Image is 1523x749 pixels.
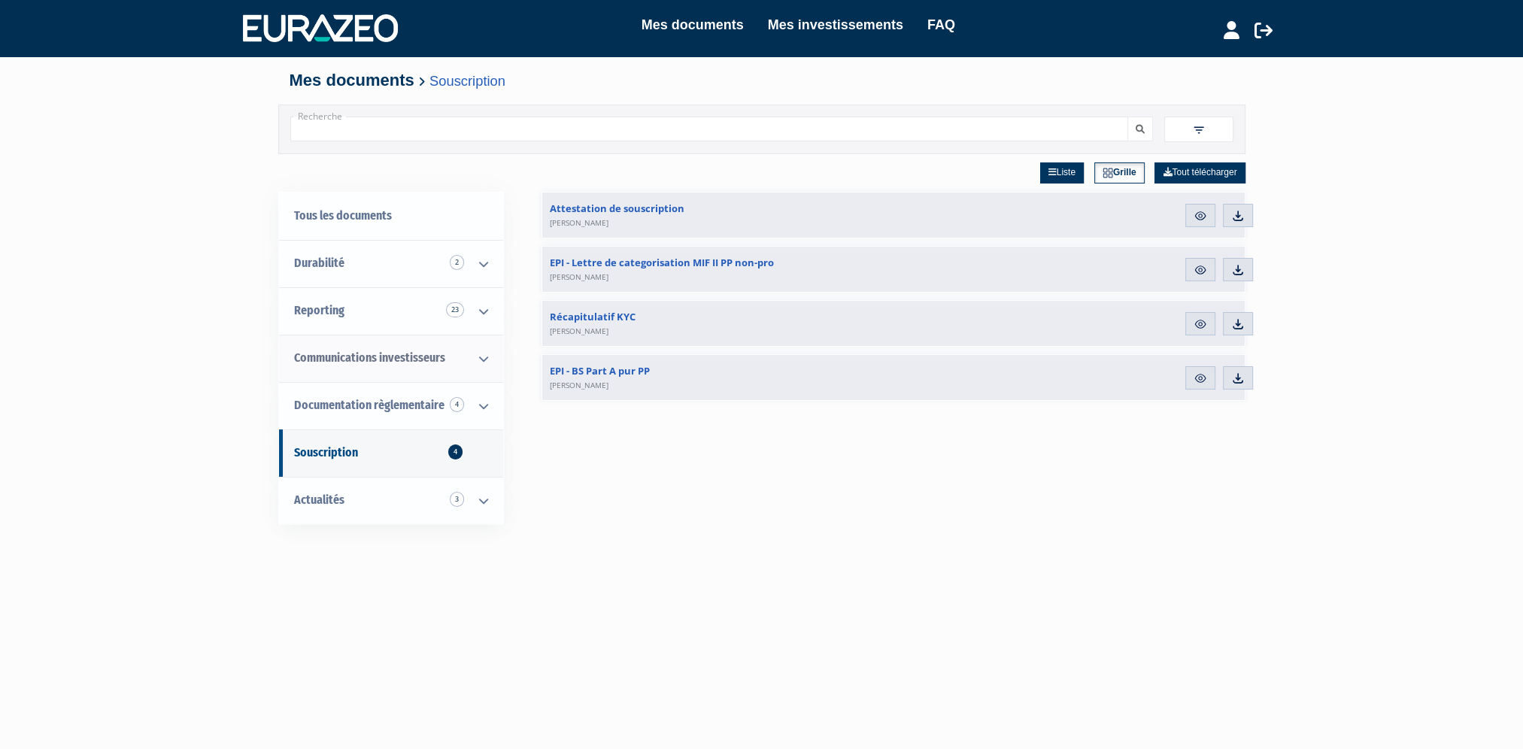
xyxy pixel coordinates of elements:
img: filter.svg [1192,123,1206,137]
a: Mes documents [642,14,744,35]
span: EPI - Lettre de categorisation MIF II PP non-pro [550,256,774,283]
span: Communications investisseurs [294,350,445,365]
a: EPI - Lettre de categorisation MIF II PP non-pro[PERSON_NAME] [542,247,984,292]
a: Souscription [429,73,505,89]
img: 1732889491-logotype_eurazeo_blanc_rvb.png [243,14,398,41]
a: EPI - BS Part A pur PP[PERSON_NAME] [542,355,984,400]
img: download.svg [1231,209,1245,223]
span: [PERSON_NAME] [550,380,608,390]
a: Grille [1094,162,1145,183]
span: 23 [446,302,464,317]
a: Mes investissements [768,14,903,35]
a: Liste [1040,162,1084,183]
a: Tous les documents [279,193,503,240]
a: Actualités 3 [279,477,503,524]
a: Communications investisseurs [279,335,503,382]
a: Reporting 23 [279,287,503,335]
img: download.svg [1231,371,1245,385]
img: download.svg [1231,263,1245,277]
a: Attestation de souscription[PERSON_NAME] [542,193,984,238]
h4: Mes documents [290,71,1234,89]
span: 3 [450,492,464,507]
a: Documentation règlementaire 4 [279,382,503,429]
span: [PERSON_NAME] [550,271,608,282]
img: eye.svg [1194,317,1207,331]
a: Tout télécharger [1154,162,1245,183]
span: Actualités [294,493,344,507]
span: Récapitulatif KYC [550,310,636,337]
img: eye.svg [1194,263,1207,277]
img: grid.svg [1103,168,1113,178]
a: Récapitulatif KYC[PERSON_NAME] [542,301,984,346]
span: Durabilité [294,256,344,270]
span: [PERSON_NAME] [550,326,608,336]
span: [PERSON_NAME] [550,217,608,228]
span: Reporting [294,303,344,317]
img: eye.svg [1194,209,1207,223]
span: EPI - BS Part A pur PP [550,364,650,391]
input: Recherche [290,117,1128,141]
span: 4 [450,397,464,412]
span: 2 [450,255,464,270]
a: Souscription4 [279,429,503,477]
span: 4 [448,444,463,459]
span: Souscription [294,445,358,459]
img: eye.svg [1194,371,1207,385]
span: Documentation règlementaire [294,398,444,412]
span: Attestation de souscription [550,202,684,229]
img: download.svg [1231,317,1245,331]
a: Durabilité 2 [279,240,503,287]
a: FAQ [927,14,955,35]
